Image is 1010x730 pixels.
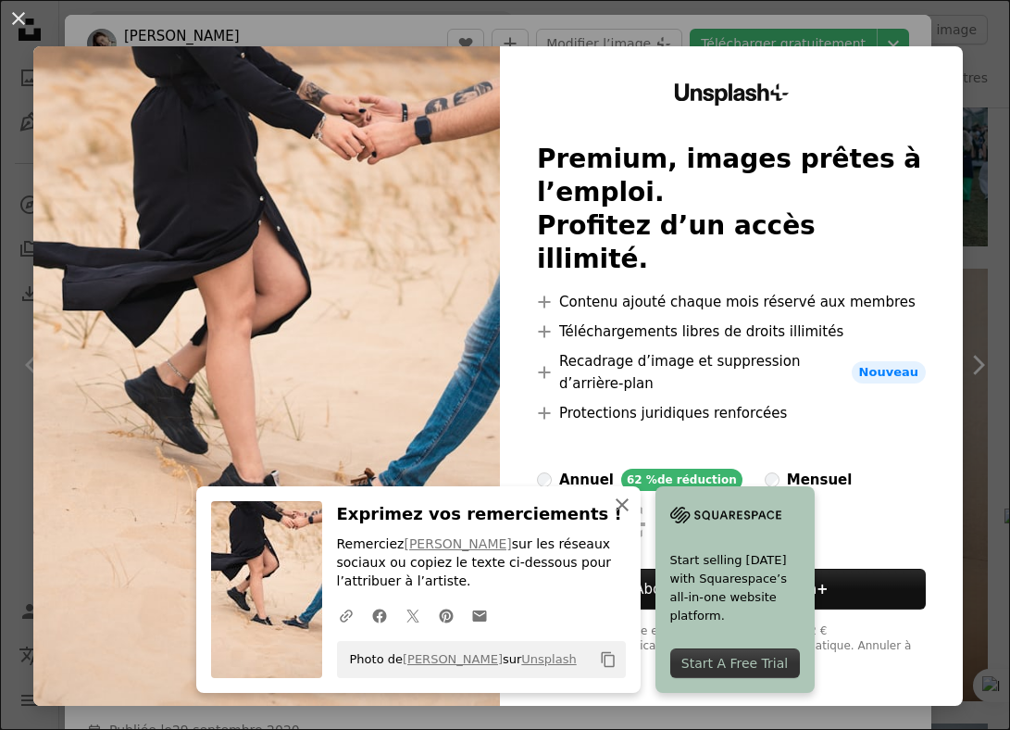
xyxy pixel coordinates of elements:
[765,472,779,487] input: mensuel
[655,486,815,693] a: Start selling [DATE] with Squarespace’s all-in-one website platform.Start A Free Trial
[337,501,626,528] h3: Exprimez vos remerciements !
[537,402,926,424] li: Protections juridiques renforcées
[670,501,781,529] img: file-1705255347840-230a6ab5bca9image
[341,645,577,674] span: Photo de sur
[670,551,800,625] span: Start selling [DATE] with Squarespace’s all-in-one website platform.
[363,597,396,634] a: Partagez-leFacebook
[521,652,576,666] a: Unsplash
[559,469,614,491] div: annuel
[852,361,926,384] span: Nouveau
[537,291,926,313] li: Contenu ajouté chaque mois réservé aux membres
[537,472,552,487] input: annuel62 %de réduction
[537,350,926,395] li: Recadrage d’image et suppression d’arrière-plan
[787,469,853,491] div: mensuel
[537,143,926,276] h2: Premium, images prêtes à l’emploi. Profitez d’un accès illimité.
[592,644,624,675] button: Copier dans le presse-papier
[463,597,496,634] a: Partager par mail
[670,648,800,678] div: Start A Free Trial
[621,469,742,491] div: 62 % de réduction
[337,535,626,591] p: Remerciez sur les réseaux sociaux ou copiez le texte ci-dessous pour l’attribuer à l’artiste.
[404,536,511,551] a: [PERSON_NAME]
[403,652,503,666] a: [PERSON_NAME]
[537,321,926,343] li: Téléchargements libres de droits illimités
[396,597,430,634] a: Partagez-leTwitter
[430,597,463,634] a: Partagez-lePinterest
